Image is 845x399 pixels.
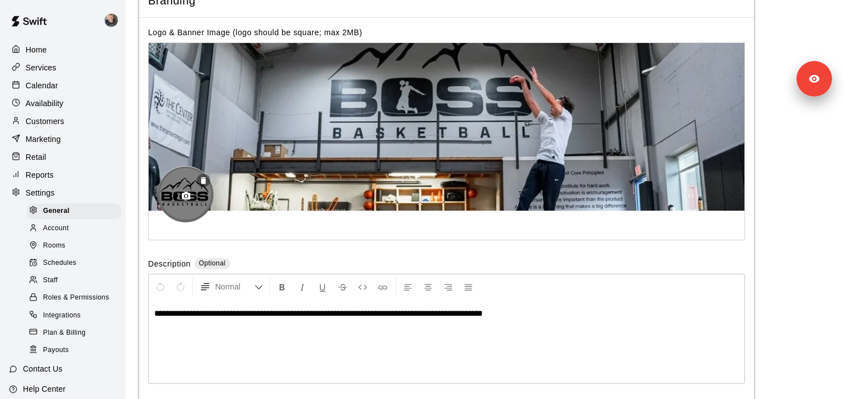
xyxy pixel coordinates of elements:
[27,290,121,306] div: Roles & Permissions
[398,277,417,297] button: Left Align
[9,184,117,201] a: Settings
[333,277,352,297] button: Format Strikethrough
[27,273,121,288] div: Staff
[27,203,121,219] div: General
[27,255,126,272] a: Schedules
[27,255,121,271] div: Schedules
[151,277,170,297] button: Undo
[313,277,332,297] button: Format Underline
[9,95,117,112] a: Availability
[26,44,47,55] p: Home
[27,221,121,236] div: Account
[293,277,312,297] button: Format Italics
[195,277,268,297] button: Formatting Options
[27,237,126,255] a: Rooms
[43,275,58,286] span: Staff
[419,277,438,297] button: Center Align
[26,169,54,180] p: Reports
[9,59,117,76] a: Services
[26,98,64,109] p: Availability
[148,258,191,271] label: Description
[43,327,86,339] span: Plan & Billing
[43,258,77,269] span: Schedules
[23,363,63,374] p: Contact Us
[27,202,126,220] a: General
[9,77,117,94] a: Calendar
[26,80,58,91] p: Calendar
[27,341,126,359] a: Payouts
[9,113,117,130] a: Customers
[43,206,70,217] span: General
[27,238,121,254] div: Rooms
[43,223,69,234] span: Account
[26,187,55,198] p: Settings
[273,277,292,297] button: Format Bold
[9,167,117,183] a: Reports
[23,383,65,395] p: Help Center
[9,41,117,58] a: Home
[27,272,126,289] a: Staff
[171,277,190,297] button: Redo
[43,292,109,303] span: Roles & Permissions
[43,310,81,321] span: Integrations
[26,151,46,163] p: Retail
[27,289,126,307] a: Roles & Permissions
[43,345,69,356] span: Payouts
[9,149,117,165] a: Retail
[215,281,254,292] span: Normal
[43,240,65,251] span: Rooms
[148,28,362,37] label: Logo & Banner Image (logo should be square; max 2MB)
[199,259,226,267] span: Optional
[27,325,121,341] div: Plan & Billing
[27,324,126,341] a: Plan & Billing
[105,13,118,27] img: Logan Garvin
[102,9,126,31] div: Logan Garvin
[26,134,61,145] p: Marketing
[9,131,117,148] a: Marketing
[373,277,392,297] button: Insert Link
[353,277,372,297] button: Insert Code
[439,277,458,297] button: Right Align
[27,308,121,324] div: Integrations
[26,62,56,73] p: Services
[26,116,64,127] p: Customers
[27,220,126,237] a: Account
[27,343,121,358] div: Payouts
[459,277,478,297] button: Justify Align
[27,307,126,324] a: Integrations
